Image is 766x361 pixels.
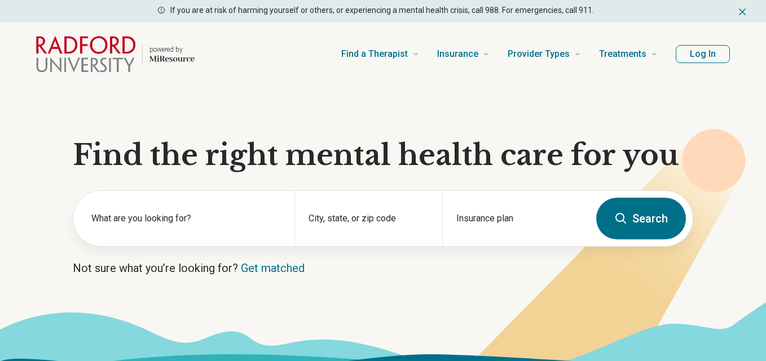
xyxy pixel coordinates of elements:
[241,261,305,275] a: Get matched
[73,139,693,172] h1: Find the right mental health care for you
[508,46,570,62] span: Provider Types
[170,5,594,16] p: If you are at risk of harming yourself or others, or experiencing a mental health crisis, call 98...
[737,5,748,18] button: Dismiss
[676,45,730,63] button: Log In
[599,32,658,77] a: Treatments
[599,46,646,62] span: Treatments
[437,32,490,77] a: Insurance
[36,36,195,72] a: Home page
[341,46,408,62] span: Find a Therapist
[508,32,581,77] a: Provider Types
[73,260,693,276] p: Not sure what you’re looking for?
[91,212,281,225] label: What are you looking for?
[596,198,686,239] button: Search
[341,32,419,77] a: Find a Therapist
[437,46,478,62] span: Insurance
[149,45,195,54] p: powered by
